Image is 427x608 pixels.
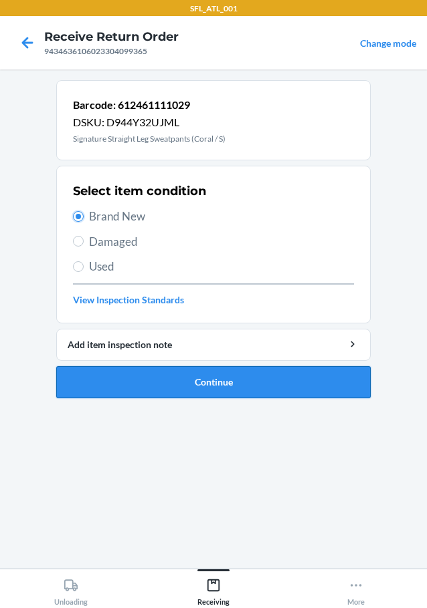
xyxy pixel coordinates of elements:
[73,97,226,113] p: Barcode: 612461111029
[44,45,179,57] div: 9434636106023304099365
[143,569,285,606] button: Receiving
[44,28,179,45] h4: Receive Return Order
[89,208,354,225] span: Brand New
[73,236,84,247] input: Damaged
[73,182,206,200] h2: Select item condition
[73,261,84,272] input: Used
[73,211,84,222] input: Brand New
[56,366,371,398] button: Continue
[347,573,365,606] div: More
[360,37,416,49] a: Change mode
[68,337,359,351] div: Add item inspection note
[190,3,238,15] p: SFL_ATL_001
[89,233,354,251] span: Damaged
[73,114,226,130] p: DSKU: D944Y32UJML
[89,258,354,275] span: Used
[197,573,230,606] div: Receiving
[56,329,371,361] button: Add item inspection note
[73,293,354,307] a: View Inspection Standards
[54,573,88,606] div: Unloading
[73,133,226,145] p: Signature Straight Leg Sweatpants (Coral / S)
[284,569,427,606] button: More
